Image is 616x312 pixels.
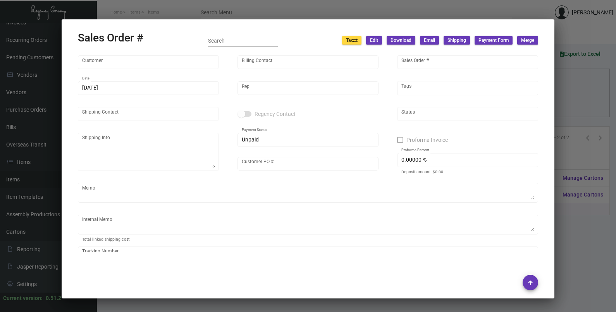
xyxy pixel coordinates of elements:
span: Download [391,37,411,44]
button: Edit [366,36,382,45]
mat-hint: Deposit amount: $0.00 [401,170,443,174]
span: Unpaid [242,136,259,143]
span: Regency Contact [255,109,296,119]
button: Download [387,36,415,45]
span: Email [424,37,435,44]
div: Current version: [3,294,43,302]
button: Tax [342,36,361,45]
span: Edit [370,37,378,44]
button: Email [420,36,439,45]
mat-hint: Total linked shipping cost: [82,237,131,242]
span: Tax [346,37,358,44]
span: Payment Form [478,37,509,44]
div: 0.51.2 [46,294,61,302]
button: Shipping [444,36,470,45]
h2: Sales Order # [78,31,143,45]
span: Proforma Invoice [406,135,448,145]
button: Merge [517,36,538,45]
span: Shipping [447,37,466,44]
span: Merge [521,37,534,44]
button: Payment Form [475,36,513,45]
